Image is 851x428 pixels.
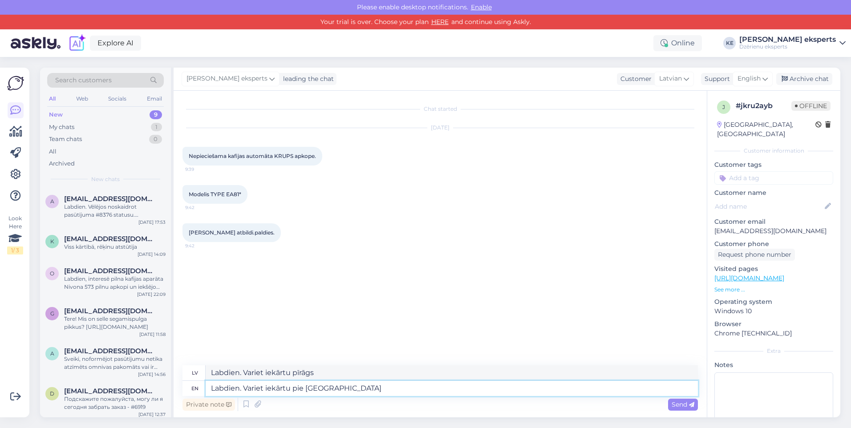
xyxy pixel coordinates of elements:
[64,243,166,251] div: Viss kārtībā, rēķinu atstūtīja
[50,390,54,397] span: d
[7,75,24,92] img: Askly Logo
[714,188,833,198] p: Customer name
[64,307,157,315] span: geitlin@collade.ee
[91,175,120,183] span: New chats
[714,226,833,236] p: [EMAIL_ADDRESS][DOMAIN_NAME]
[723,37,736,49] div: KE
[739,36,836,43] div: [PERSON_NAME] eksperts
[739,43,836,50] div: Dzērienu eksperts
[64,395,166,411] div: Подскажите пожалуйста, могу ли я сегодня забрать заказ - #6919
[50,310,54,317] span: g
[739,36,846,50] a: [PERSON_NAME] ekspertsDzērienu eksperts
[64,355,166,371] div: Sveiki, noformējot pasūtījumu netika atzīmēts omnivas pakomāts vai ir iespēja piegādāt pasūtijumu...
[7,214,23,254] div: Look Here
[90,36,141,51] a: Explore AI
[714,239,833,249] p: Customer phone
[714,286,833,294] p: See more ...
[64,195,157,203] span: agnesekurcanova@gmail.com
[50,198,54,205] span: a
[714,249,795,261] div: Request phone number
[64,347,157,355] span: agitadreimane@gmail.com
[49,147,57,156] div: All
[64,267,157,275] span: ototurks@gmail.com
[714,319,833,329] p: Browser
[138,371,166,378] div: [DATE] 14:56
[715,202,823,211] input: Add name
[189,153,316,159] span: Nepieciešama kafijas automāta KRUPS apkope.
[714,171,833,185] input: Add a tag
[64,315,166,331] div: Tere! Mis on selle segamispulga pikkus? [URL][DOMAIN_NAME]
[714,347,833,355] div: Extra
[64,203,166,219] div: Labdien. Vēlējos noskaidrot pasūtījuma #8376 statusu. [DEMOGRAPHIC_DATA] [DATE]. Kad varētu tikt ...
[64,387,157,395] span: deh4eg13@gmail.com
[185,166,219,173] span: 9:39
[182,124,698,132] div: [DATE]
[738,74,761,84] span: English
[139,331,166,338] div: [DATE] 11:58
[701,74,730,84] div: Support
[49,135,82,144] div: Team chats
[50,238,54,245] span: k
[49,110,63,119] div: New
[192,365,198,380] div: lv
[714,307,833,316] p: Windows 10
[206,381,698,396] textarea: Labdien. Variet iekārtu pie [GEOGRAPHIC_DATA]
[714,264,833,274] p: Visited pages
[182,399,235,411] div: Private note
[714,274,784,282] a: [URL][DOMAIN_NAME]
[182,105,698,113] div: Chat started
[189,229,275,236] span: [PERSON_NAME] atbildi.paldies.
[191,381,199,396] div: en
[64,235,157,243] span: klavuleni@inbox.lv
[49,159,75,168] div: Archived
[714,360,833,370] p: Notes
[714,160,833,170] p: Customer tags
[717,120,815,139] div: [GEOGRAPHIC_DATA], [GEOGRAPHIC_DATA]
[55,76,112,85] span: Search customers
[106,93,128,105] div: Socials
[736,101,791,111] div: # jkru2ayb
[7,246,23,254] div: 1 / 3
[151,123,162,132] div: 1
[189,191,241,198] span: Modelis TYPE EA81*
[186,74,267,84] span: [PERSON_NAME] eksperts
[714,147,833,155] div: Customer information
[150,110,162,119] div: 9
[429,18,451,26] a: HERE
[659,74,682,84] span: Latvian
[776,73,832,85] div: Archive chat
[791,101,831,111] span: Offline
[206,365,698,380] textarea: Labdien. Variet iekārtu pīrāgs
[50,270,54,277] span: o
[185,242,219,249] span: 9:42
[138,411,166,418] div: [DATE] 12:37
[617,74,652,84] div: Customer
[149,135,162,144] div: 0
[280,74,334,84] div: leading the chat
[185,204,219,211] span: 9:42
[138,219,166,226] div: [DATE] 17:53
[47,93,57,105] div: All
[64,275,166,291] div: Labdien, interesē pilna kafijas aparāta Nivona 573 pilnu apkopi un iekšējo detaļu pārbaudi. Vai t...
[714,217,833,226] p: Customer email
[714,297,833,307] p: Operating system
[672,400,694,408] span: Send
[68,34,86,52] img: explore-ai
[74,93,90,105] div: Web
[722,104,725,110] span: j
[145,93,164,105] div: Email
[468,3,494,11] span: Enable
[137,291,166,298] div: [DATE] 22:09
[714,329,833,338] p: Chrome [TECHNICAL_ID]
[138,251,166,258] div: [DATE] 14:09
[653,35,702,51] div: Online
[49,123,74,132] div: My chats
[50,350,54,357] span: a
